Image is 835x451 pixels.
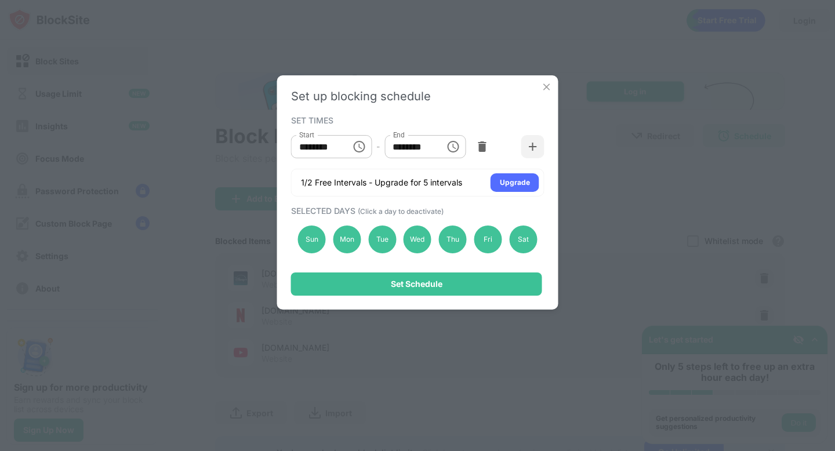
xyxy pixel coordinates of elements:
div: Fri [474,225,502,253]
div: Sun [298,225,326,253]
button: Choose time, selected time is 12:00 AM [347,135,371,158]
div: SELECTED DAYS [291,206,542,216]
div: Wed [404,225,431,253]
div: Thu [439,225,467,253]
div: Set Schedule [391,279,442,289]
div: SET TIMES [291,115,542,125]
label: Start [299,130,314,140]
label: End [393,130,405,140]
div: Sat [509,225,537,253]
div: Tue [368,225,396,253]
div: - [376,140,380,153]
img: x-button.svg [541,81,553,93]
span: (Click a day to deactivate) [358,207,444,216]
div: Upgrade [500,177,530,188]
div: Mon [333,225,361,253]
button: Choose time, selected time is 12:00 PM [441,135,464,158]
div: Set up blocking schedule [291,89,544,103]
div: 1/2 Free Intervals - Upgrade for 5 intervals [301,177,462,188]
